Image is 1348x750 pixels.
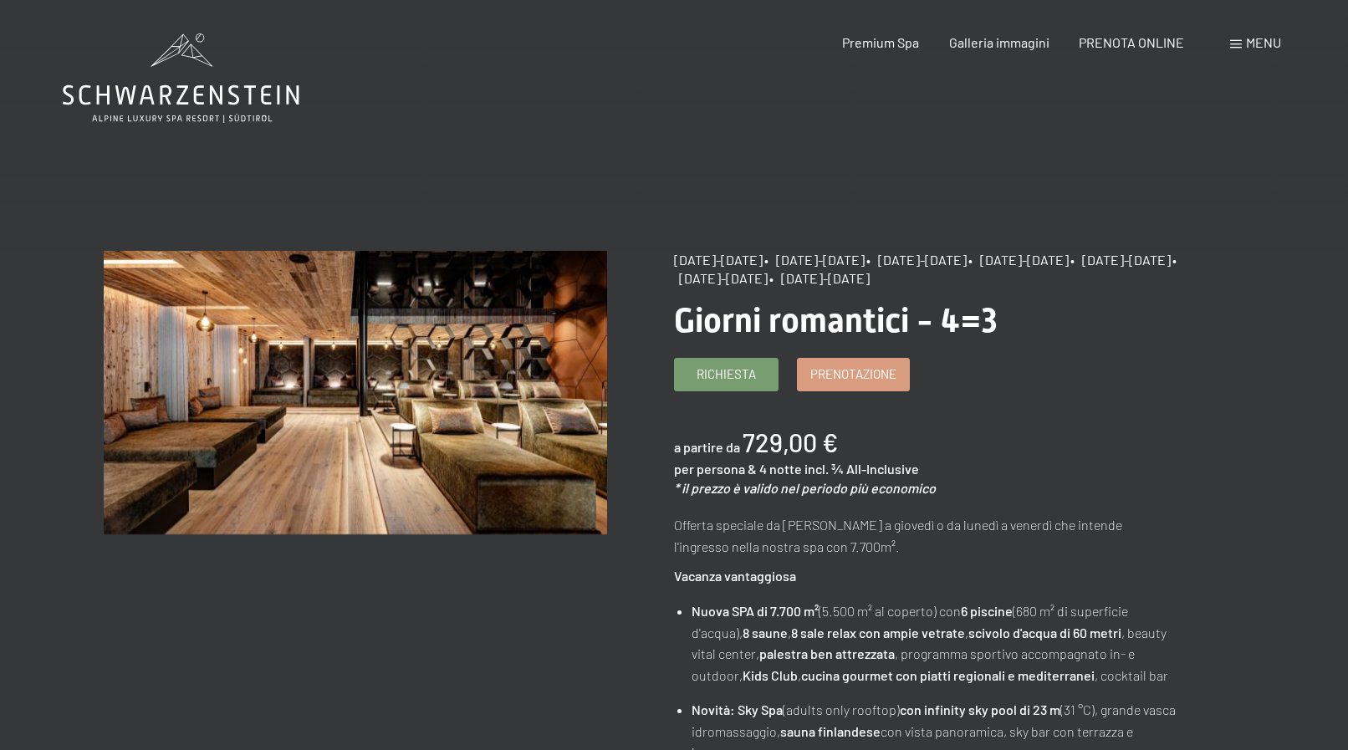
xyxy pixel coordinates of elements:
[743,427,838,457] b: 729,00 €
[675,359,778,390] a: Richiesta
[674,461,757,477] span: per persona &
[961,603,1013,619] strong: 6 piscine
[697,365,756,383] span: Richiesta
[743,625,788,640] strong: 8 saune
[791,625,965,640] strong: 8 sale relax con ampie vetrate
[798,359,909,390] a: Prenotazione
[674,568,796,584] strong: Vacanza vantaggiosa
[674,439,740,455] span: a partire da
[674,252,763,268] span: [DATE]-[DATE]
[801,667,1095,683] strong: cucina gourmet con piatti regionali e mediterranei
[780,723,881,739] strong: sauna finlandese
[1246,34,1281,50] span: Menu
[692,603,819,619] strong: Nuova SPA di 7.700 m²
[810,365,896,383] span: Prenotazione
[769,270,870,286] span: • [DATE]-[DATE]
[949,34,1049,50] a: Galleria immagini
[764,252,865,268] span: • [DATE]-[DATE]
[692,600,1178,686] li: (5.500 m² al coperto) con (680 m² di superficie d'acqua), , , , beauty vital center, , programma ...
[842,34,919,50] a: Premium Spa
[674,514,1178,557] p: Offerta speciale da [PERSON_NAME] a giovedì o da lunedì a venerdì che intende l'ingresso nella no...
[104,251,608,534] img: Giorni romantici - 4=3
[759,645,895,661] strong: palestra ben attrezzata
[866,252,967,268] span: • [DATE]-[DATE]
[759,461,802,477] span: 4 notte
[968,625,1121,640] strong: scivolo d'acqua di 60 metri
[674,301,998,340] span: Giorni romantici - 4=3
[1079,34,1184,50] a: PRENOTA ONLINE
[1070,252,1171,268] span: • [DATE]-[DATE]
[804,461,919,477] span: incl. ¾ All-Inclusive
[968,252,1069,268] span: • [DATE]-[DATE]
[743,667,798,683] strong: Kids Club
[674,480,936,496] em: * il prezzo è valido nel periodo più economico
[692,702,783,717] strong: Novità: Sky Spa
[900,702,1060,717] strong: con infinity sky pool di 23 m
